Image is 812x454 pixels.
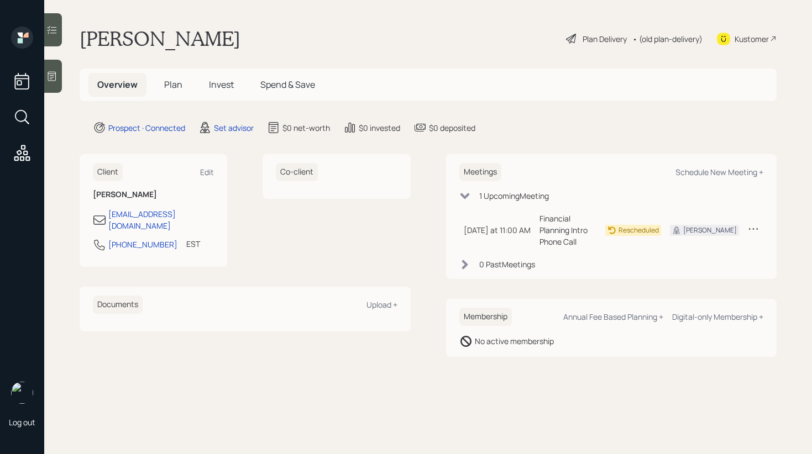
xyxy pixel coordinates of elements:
div: Annual Fee Based Planning + [563,312,663,322]
h6: Co-client [276,163,318,181]
h6: Meetings [459,163,501,181]
h1: [PERSON_NAME] [80,27,240,51]
div: Financial Planning Intro Phone Call [539,213,597,247]
span: Spend & Save [260,78,315,91]
h6: [PERSON_NAME] [93,190,214,199]
div: [EMAIL_ADDRESS][DOMAIN_NAME] [108,208,214,231]
div: Plan Delivery [583,33,627,45]
div: $0 invested [359,122,400,134]
div: 0 Past Meeting s [479,258,535,270]
div: [DATE] at 11:00 AM [464,224,531,236]
span: Overview [97,78,138,91]
div: $0 deposited [429,122,475,134]
span: Plan [164,78,182,91]
div: 1 Upcoming Meeting [479,190,549,202]
div: Schedule New Meeting + [675,167,763,177]
h6: Client [93,163,123,181]
div: $0 net-worth [282,122,330,134]
div: • (old plan-delivery) [632,33,703,45]
span: Invest [209,78,234,91]
h6: Membership [459,308,512,326]
div: Log out [9,417,35,427]
div: Kustomer [735,33,769,45]
img: retirable_logo.png [11,382,33,404]
div: Rescheduled [619,225,659,235]
div: [PERSON_NAME] [683,225,737,235]
div: No active membership [475,335,554,347]
div: Digital-only Membership + [672,312,763,322]
div: Set advisor [214,122,254,134]
div: Prospect · Connected [108,122,185,134]
div: Upload + [366,299,397,310]
div: Edit [200,167,214,177]
h6: Documents [93,295,143,314]
div: EST [186,238,200,250]
div: [PHONE_NUMBER] [108,239,177,250]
